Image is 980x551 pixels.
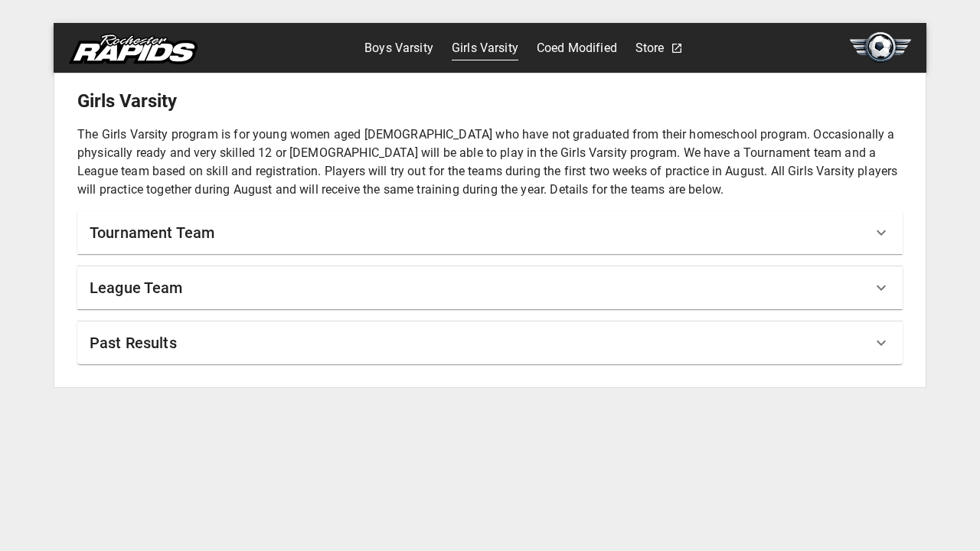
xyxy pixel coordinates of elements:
[90,220,214,245] h6: Tournament Team
[90,275,183,300] h6: League Team
[77,211,903,254] div: Tournament Team
[364,36,433,60] a: Boys Varsity
[850,32,911,63] img: soccer.svg
[69,34,198,64] img: rapids.svg
[90,331,177,355] h6: Past Results
[452,36,518,60] a: Girls Varsity
[635,36,665,60] a: Store
[77,126,903,199] p: The Girls Varsity program is for young women aged [DEMOGRAPHIC_DATA] who have not graduated from ...
[77,89,903,113] h5: Girls Varsity
[537,36,617,60] a: Coed Modified
[77,266,903,309] div: League Team
[77,321,903,364] div: Past Results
